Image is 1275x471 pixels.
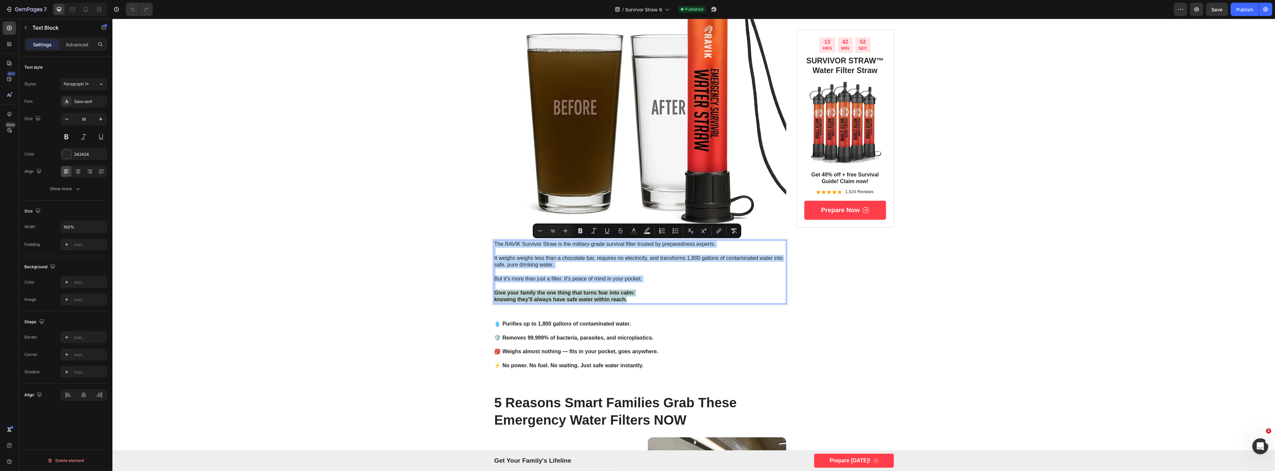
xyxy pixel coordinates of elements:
a: Prepare now [692,182,774,201]
div: 13 [710,20,719,27]
div: 450 [6,71,16,76]
div: Size [24,114,42,123]
h2: 5 Reasons Smart Families Grab These Emergency Water Filters NOW [381,375,674,411]
div: Shape [24,318,46,327]
span: / [622,6,624,13]
p: 1,524 Reviews [733,170,761,176]
p: get your family's lifeline [382,438,579,446]
div: 42 [729,20,737,27]
p: But it’s more than just a filter. It's peace of mind in your pocket. [382,257,674,264]
input: Auto [61,221,107,233]
button: 7 [3,3,50,16]
div: Undo/Redo [126,3,153,16]
strong: 🛡️ Removes 99.999% of bacteria, parasites, and microplastics. [382,316,541,322]
button: Delete element [24,455,107,466]
p: Prepare now [709,187,747,196]
div: Add... [74,369,105,375]
div: Rich Text Editor. Editing area: main [381,221,674,285]
div: Publish [1236,6,1253,13]
span: Published [685,6,703,12]
div: 52 [746,20,755,27]
strong: 💧 Purifies up to 1,800 gallons of contaminated water. [382,302,518,308]
span: Paragraph 1* [63,81,89,87]
p: Prepare [DATE]! [717,439,758,446]
div: Shadow [24,369,40,375]
div: Border [24,334,37,340]
p: Settings [33,41,52,48]
div: Image [24,297,36,303]
div: Width [24,224,35,230]
h2: SURVIVOR STRAW™ Water Filter Straw [692,37,774,58]
p: MIN [729,27,737,33]
p: The RAVIK Survivor Straw is the military-grade survival filter trusted by preparedness experts. [382,222,674,229]
button: Show more [24,183,107,195]
p: Text Block [32,24,89,32]
div: Delete element [47,457,84,465]
p: Advanced [66,41,88,48]
div: Padding [24,242,40,248]
div: Align [24,167,43,176]
div: Align [24,391,43,400]
div: Show more [50,185,81,192]
div: Beta [5,122,16,127]
a: Prepare [DATE]! [702,435,782,449]
strong: ⚡ No power. No fuel. No waiting. Just safe water instantly. [382,344,531,350]
div: Sans-serif [74,99,105,105]
div: Text style [24,64,43,70]
p: 7 [44,5,47,13]
div: Font [24,98,33,104]
button: Paragraph 1* [60,78,107,90]
div: Add... [74,335,105,341]
div: Styles [24,81,36,87]
button: Save [1206,3,1228,16]
div: 242424 [74,151,105,157]
strong: 🎒 Weighs almost nothing — fits in your pocket, goes anywhere. [382,330,546,336]
div: Background [24,263,57,272]
div: Size [24,207,42,216]
img: gempages_565658406589825953-4143bdac-2c00-4ede-9087-babf5a088a06.webp [692,63,774,147]
div: Add... [74,242,105,248]
span: 2 [1266,428,1271,434]
div: Color [24,279,35,285]
div: Color [24,151,35,157]
strong: knowing they'll always have safe water within reach. [382,278,515,284]
div: Add... [74,352,105,358]
div: Add... [74,280,105,286]
span: Save [1212,7,1223,12]
div: Add... [74,297,105,303]
strong: Give your family the one thing that turns fear into calm: [382,271,522,277]
iframe: Intercom live chat [1252,438,1268,454]
p: HRS [710,27,719,33]
div: Editor contextual toolbar [533,223,741,238]
div: Corner [24,352,38,358]
span: Survivor Straw 6 [625,6,662,13]
iframe: Design area [112,19,1275,471]
button: Publish [1231,3,1259,16]
p: It weighs weighs less than a chocolate bar, requires no electricity, and transforms 1,800 gallons... [382,236,674,250]
p: Get 40% off + free Survival Guide! Claim now! [693,153,773,167]
p: SEC [746,27,755,33]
